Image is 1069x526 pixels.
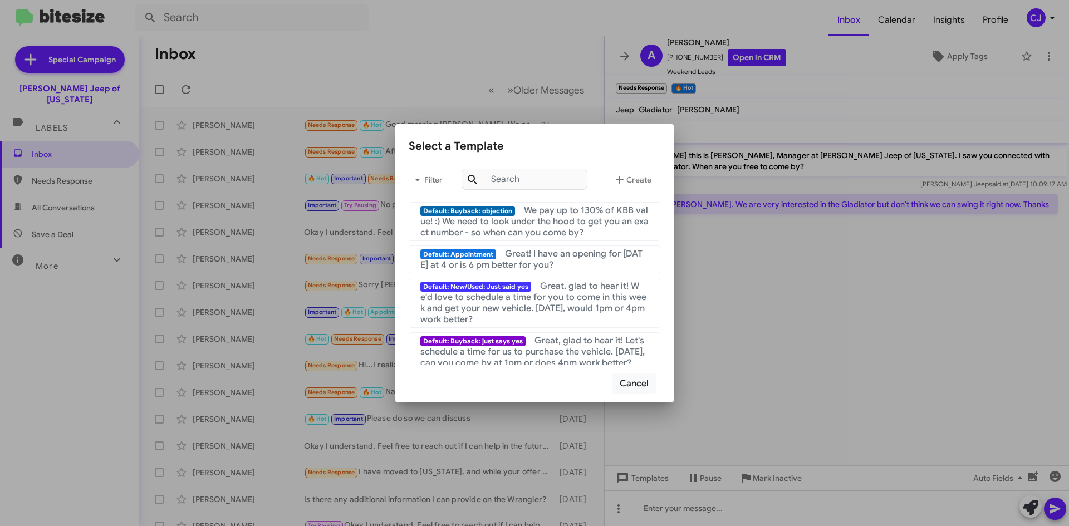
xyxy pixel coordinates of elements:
[420,206,515,216] span: Default: Buyback: objection
[420,336,526,346] span: Default: Buyback: just says yes
[613,170,651,190] span: Create
[604,166,660,193] button: Create
[612,373,656,394] button: Cancel
[420,281,646,325] span: Great, glad to hear it! We'd love to schedule a time for you to come in this week and get your ne...
[409,137,660,155] div: Select a Template
[462,169,587,190] input: Search
[409,166,444,193] button: Filter
[409,170,444,190] span: Filter
[420,282,531,292] span: Default: New/Used: Just said yes
[420,248,643,271] span: Great! I have an opening for [DATE] at 4 or is 6 pm better for you?
[420,335,645,368] span: Great, glad to hear it! Let's schedule a time for us to purchase the vehicle. [DATE], can you com...
[420,205,649,238] span: We pay up to 130% of KBB value! :) We need to look under the hood to get you an exact number - so...
[420,249,496,259] span: Default: Appointment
